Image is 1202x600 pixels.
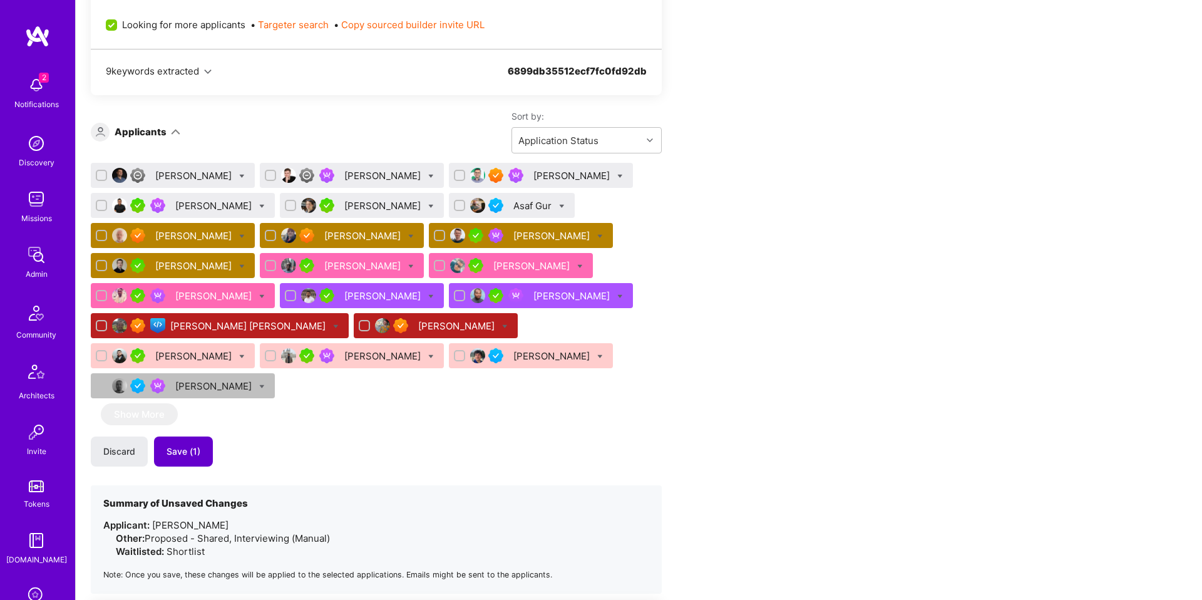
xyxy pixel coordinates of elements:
[259,294,265,299] i: Bulk Status Update
[116,546,164,557] strong: Waitlisted:
[617,294,623,299] i: Bulk Status Update
[204,68,212,76] i: icon Chevron
[488,228,503,243] img: Been on Mission
[597,234,603,239] i: Bulk Status Update
[647,137,653,143] i: icon Chevron
[112,378,127,393] img: User Avatar
[324,259,403,272] div: [PERSON_NAME]
[301,198,316,213] img: User Avatar
[239,264,245,269] i: Bulk Status Update
[488,168,503,183] img: Exceptional A.Teamer
[112,288,127,303] img: User Avatar
[155,349,234,363] div: [PERSON_NAME]
[96,127,105,137] i: icon Applicant
[6,553,67,566] div: [DOMAIN_NAME]
[299,168,314,183] img: Limited Access
[24,187,49,212] img: teamwork
[24,73,49,98] img: bell
[91,437,148,467] button: Discard
[259,384,265,390] i: Bulk Status Update
[428,173,434,179] i: Bulk Status Update
[150,378,165,393] img: Been on Mission
[24,528,49,553] img: guide book
[175,199,254,212] div: [PERSON_NAME]
[418,319,497,333] div: [PERSON_NAME]
[21,298,51,328] img: Community
[502,324,508,329] i: Bulk Status Update
[597,354,603,359] i: Bulk Status Update
[116,545,649,558] div: Shortlist
[617,173,623,179] i: Bulk Status Update
[299,258,314,273] img: A.Teamer in Residence
[239,173,245,179] i: Bulk Status Update
[175,380,254,393] div: [PERSON_NAME]
[24,497,49,510] div: Tokens
[299,228,314,243] img: Exceptional A.Teamer
[122,18,245,31] span: Looking for more applicants
[171,127,180,137] i: icon ArrowDown
[533,169,612,182] div: [PERSON_NAME]
[488,198,503,213] img: Vetted A.Teamer
[21,359,51,389] img: Architects
[112,348,127,363] img: User Avatar
[115,125,167,138] div: Applicants
[334,18,485,31] span: •
[470,348,485,363] img: User Avatar
[281,228,296,243] img: User Avatar
[24,131,49,156] img: discovery
[116,532,649,545] div: Proposed - Shared, Interviewing (Manual)
[112,228,127,243] img: User Avatar
[301,288,316,303] img: User Avatar
[112,198,127,213] img: User Avatar
[470,288,485,303] img: User Avatar
[130,198,145,213] img: A.Teamer in Residence
[103,445,135,458] span: Discard
[21,212,52,225] div: Missions
[155,169,234,182] div: [PERSON_NAME]
[559,204,565,209] i: Bulk Status Update
[518,134,598,147] div: Application Status
[130,168,145,183] img: Limited Access
[112,318,127,333] img: User Avatar
[513,229,592,242] div: [PERSON_NAME]
[428,354,434,359] i: Bulk Status Update
[150,288,165,303] img: Been on Mission
[408,264,414,269] i: Bulk Status Update
[103,498,416,509] h4: Summary of Unsaved Changes
[101,403,178,425] button: Show More
[488,288,503,303] img: A.Teamer in Residence
[150,198,165,213] img: Been on Mission
[25,25,50,48] img: logo
[154,437,213,467] button: Save (1)
[16,328,56,341] div: Community
[130,318,145,333] img: Exceptional A.Teamer
[344,169,423,182] div: [PERSON_NAME]
[513,349,592,363] div: [PERSON_NAME]
[103,519,150,531] strong: Applicant:
[27,445,46,458] div: Invite
[281,258,296,273] img: User Avatar
[470,198,485,213] img: User Avatar
[493,259,572,272] div: [PERSON_NAME]
[508,288,523,303] img: Been on Mission
[112,168,127,183] img: User Avatar
[239,234,245,239] i: Bulk Status Update
[428,294,434,299] i: Bulk Status Update
[299,348,314,363] img: A.Teamer in Residence
[170,319,328,333] div: [PERSON_NAME] [PERSON_NAME]
[450,228,465,243] img: User Avatar
[341,18,485,31] button: Copy sourced builder invite URL
[130,258,145,273] img: A.Teamer in Residence
[511,110,662,122] label: Sort by:
[14,98,59,111] div: Notifications
[513,199,554,212] div: Asaf Gur
[375,318,390,333] img: User Avatar
[106,65,212,78] button: 9keywords extracted
[319,198,334,213] img: A.Teamer in Residence
[344,199,423,212] div: [PERSON_NAME]
[344,289,423,303] div: [PERSON_NAME]
[393,318,408,333] img: Exceptional A.Teamer
[29,480,44,492] img: tokens
[19,156,54,169] div: Discovery
[167,445,200,458] span: Save (1)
